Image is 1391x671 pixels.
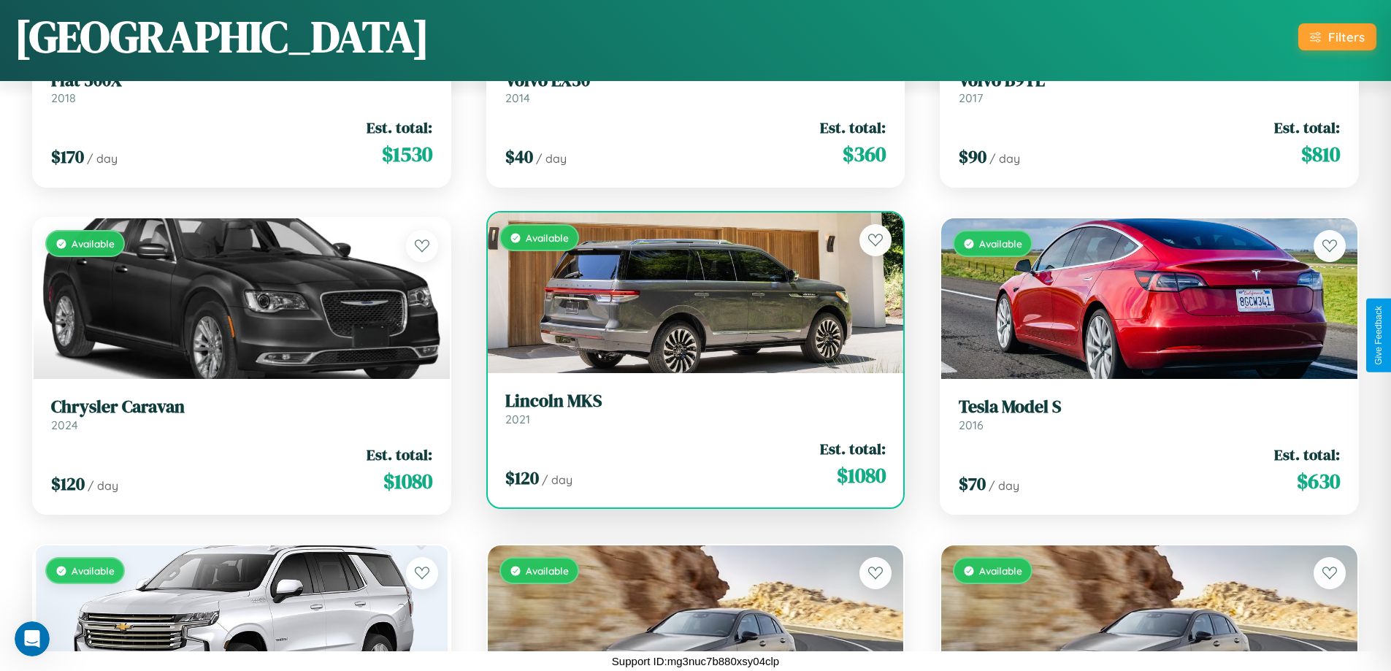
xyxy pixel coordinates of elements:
[989,478,1019,493] span: / day
[72,564,115,577] span: Available
[15,621,50,656] iframe: Intercom live chat
[51,145,84,169] span: $ 170
[959,91,983,105] span: 2017
[959,145,986,169] span: $ 90
[837,461,886,490] span: $ 1080
[843,139,886,169] span: $ 360
[1328,29,1365,45] div: Filters
[542,472,572,487] span: / day
[367,444,432,465] span: Est. total:
[72,237,115,250] span: Available
[505,391,886,426] a: Lincoln MKS2021
[526,231,569,244] span: Available
[1297,467,1340,496] span: $ 630
[51,91,76,105] span: 2018
[526,564,569,577] span: Available
[959,396,1340,418] h3: Tesla Model S
[382,139,432,169] span: $ 1530
[979,564,1022,577] span: Available
[51,396,432,432] a: Chrysler Caravan2024
[612,651,779,671] p: Support ID: mg3nuc7b880xsy04clp
[51,70,432,106] a: Fiat 500X2018
[51,396,432,418] h3: Chrysler Caravan
[505,412,530,426] span: 2021
[820,117,886,138] span: Est. total:
[505,466,539,490] span: $ 120
[87,151,118,166] span: / day
[367,117,432,138] span: Est. total:
[51,418,78,432] span: 2024
[383,467,432,496] span: $ 1080
[989,151,1020,166] span: / day
[979,237,1022,250] span: Available
[1373,306,1384,365] div: Give Feedback
[15,7,429,66] h1: [GEOGRAPHIC_DATA]
[1301,139,1340,169] span: $ 810
[959,472,986,496] span: $ 70
[959,418,984,432] span: 2016
[959,70,1340,106] a: Volvo B9TL2017
[1274,117,1340,138] span: Est. total:
[959,396,1340,432] a: Tesla Model S2016
[1274,444,1340,465] span: Est. total:
[536,151,567,166] span: / day
[505,391,886,412] h3: Lincoln MKS
[820,438,886,459] span: Est. total:
[505,91,530,105] span: 2014
[1298,23,1376,50] button: Filters
[51,472,85,496] span: $ 120
[505,145,533,169] span: $ 40
[505,70,886,106] a: Volvo EX302014
[88,478,118,493] span: / day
